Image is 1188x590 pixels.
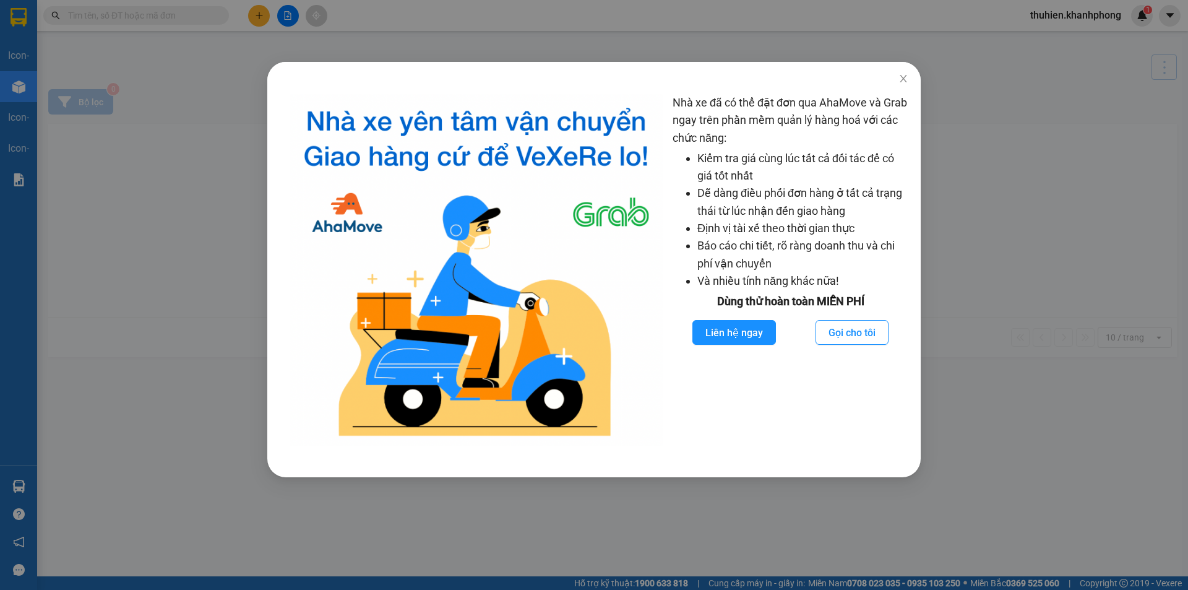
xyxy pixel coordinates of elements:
[886,62,921,97] button: Close
[829,325,876,341] span: Gọi cho tôi
[816,320,889,345] button: Gọi cho tôi
[697,220,908,237] li: Định vị tài xế theo thời gian thực
[697,184,908,220] li: Dễ dàng điều phối đơn hàng ở tất cả trạng thái từ lúc nhận đến giao hàng
[290,94,663,446] img: logo
[697,272,908,290] li: Và nhiều tính năng khác nữa!
[673,293,908,310] div: Dùng thử hoàn toàn MIỄN PHÍ
[898,74,908,84] span: close
[697,237,908,272] li: Báo cáo chi tiết, rõ ràng doanh thu và chi phí vận chuyển
[705,325,763,341] span: Liên hệ ngay
[692,320,776,345] button: Liên hệ ngay
[697,150,908,185] li: Kiểm tra giá cùng lúc tất cả đối tác để có giá tốt nhất
[673,94,908,446] div: Nhà xe đã có thể đặt đơn qua AhaMove và Grab ngay trên phần mềm quản lý hàng hoá với các chức năng:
